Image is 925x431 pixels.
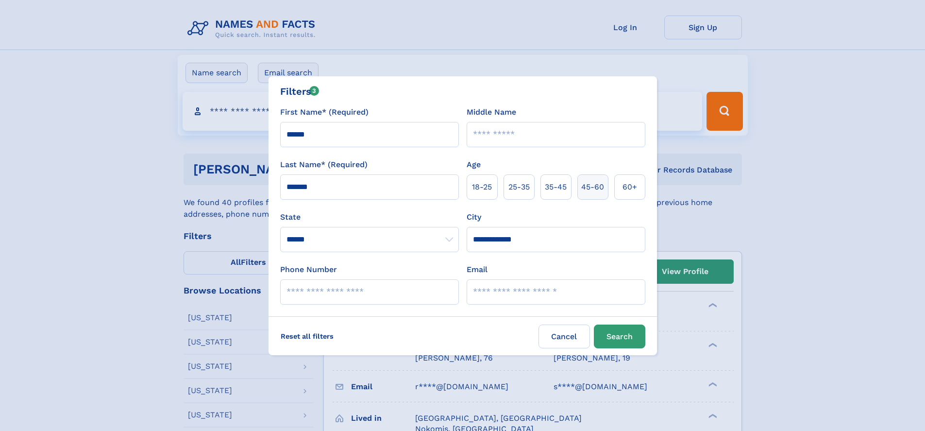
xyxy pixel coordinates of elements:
span: 35‑45 [545,181,567,193]
span: 60+ [622,181,637,193]
label: Middle Name [467,106,516,118]
span: 25‑35 [508,181,530,193]
label: First Name* (Required) [280,106,369,118]
label: Age [467,159,481,171]
label: State [280,211,459,223]
label: City [467,211,481,223]
label: Email [467,264,488,276]
span: 18‑25 [472,181,492,193]
label: Cancel [538,325,590,348]
span: 45‑60 [581,181,604,193]
button: Search [594,325,645,348]
label: Last Name* (Required) [280,159,368,171]
div: Filters [280,84,320,99]
label: Reset all filters [274,325,340,348]
label: Phone Number [280,264,337,276]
